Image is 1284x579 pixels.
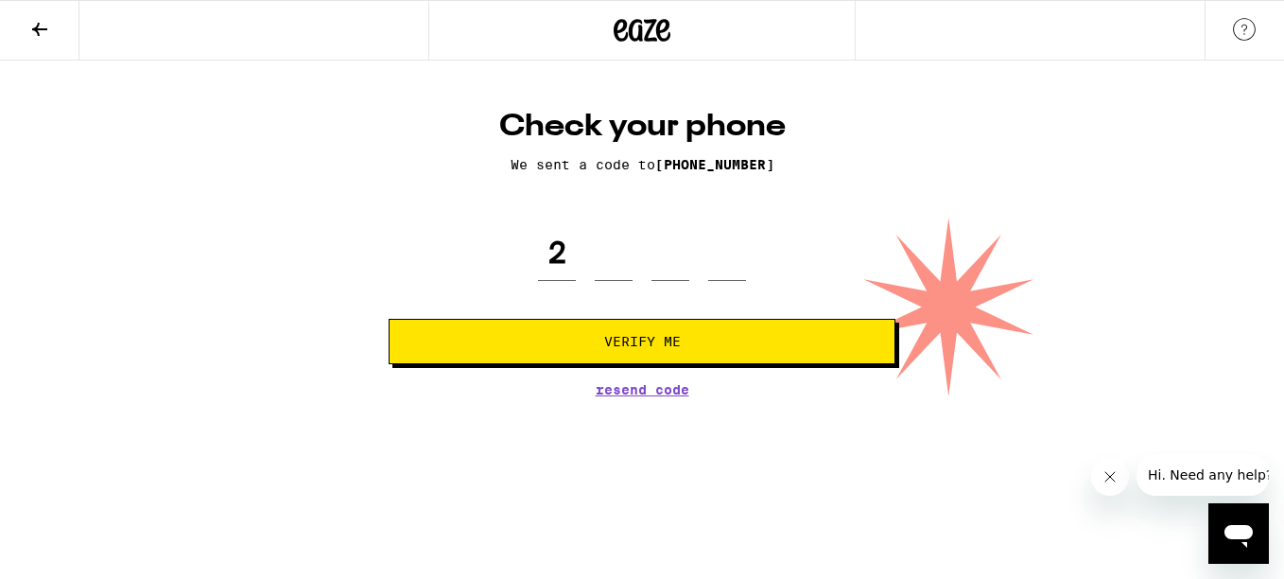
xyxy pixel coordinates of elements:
button: Resend Code [596,383,689,396]
span: [PHONE_NUMBER] [655,157,774,172]
iframe: Button to launch messaging window [1208,503,1269,564]
button: Verify Me [389,319,895,364]
h1: Check your phone [389,108,895,146]
span: Verify Me [604,335,681,348]
iframe: Message from company [1137,454,1269,496]
p: We sent a code to [389,157,895,172]
span: Hi. Need any help? [11,13,136,28]
iframe: Close message [1091,458,1129,496]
